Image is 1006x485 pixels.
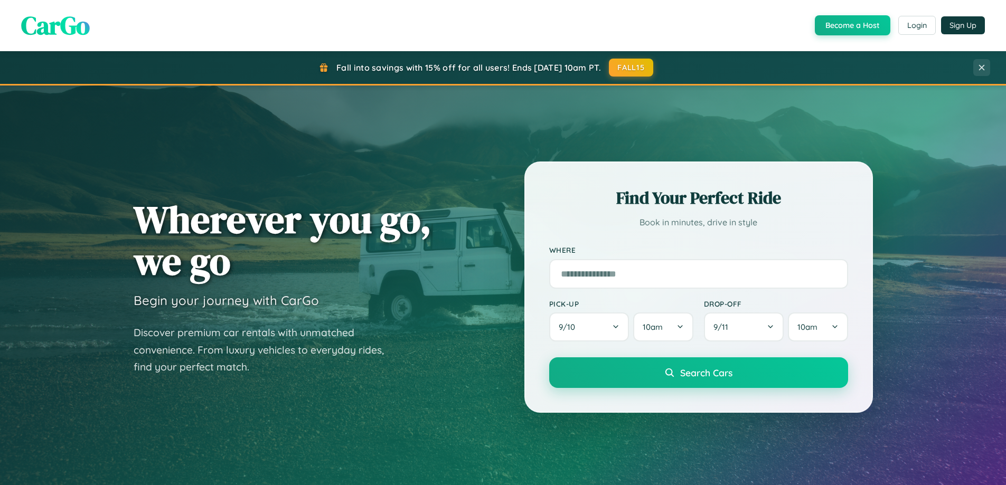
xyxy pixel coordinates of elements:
[134,324,398,376] p: Discover premium car rentals with unmatched convenience. From luxury vehicles to everyday rides, ...
[713,322,734,332] span: 9 / 11
[788,312,848,341] button: 10am
[549,357,848,388] button: Search Cars
[134,292,319,308] h3: Begin your journey with CarGo
[680,367,732,378] span: Search Cars
[941,16,985,34] button: Sign Up
[549,186,848,210] h2: Find Your Perfect Ride
[898,16,936,35] button: Login
[643,322,663,332] span: 10am
[704,312,784,341] button: 9/11
[559,322,580,332] span: 9 / 10
[609,59,653,77] button: FALL15
[549,299,693,308] label: Pick-up
[797,322,817,332] span: 10am
[815,15,890,35] button: Become a Host
[633,312,693,341] button: 10am
[549,312,629,341] button: 9/10
[336,62,601,73] span: Fall into savings with 15% off for all users! Ends [DATE] 10am PT.
[134,198,431,282] h1: Wherever you go, we go
[549,246,848,255] label: Where
[21,8,90,43] span: CarGo
[549,215,848,230] p: Book in minutes, drive in style
[704,299,848,308] label: Drop-off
